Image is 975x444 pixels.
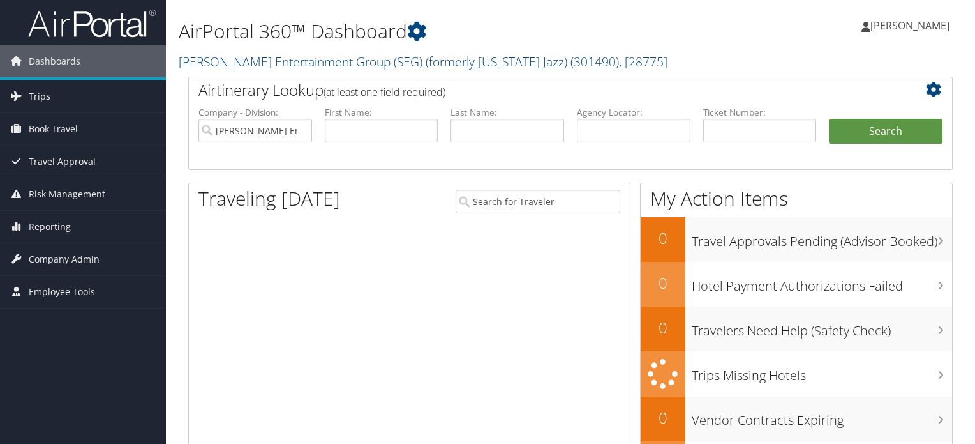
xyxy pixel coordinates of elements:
label: First Name: [325,106,438,119]
h3: Travel Approvals Pending (Advisor Booked) [692,226,952,250]
a: 0Hotel Payment Authorizations Failed [641,262,952,307]
h2: 0 [641,317,685,339]
span: Book Travel [29,113,78,145]
span: (at least one field required) [324,85,445,99]
h1: Traveling [DATE] [198,185,340,212]
h3: Trips Missing Hotels [692,360,952,385]
h2: 0 [641,227,685,249]
h1: My Action Items [641,185,952,212]
h2: 0 [641,407,685,429]
span: Company Admin [29,243,100,275]
span: [PERSON_NAME] [870,19,949,33]
span: , [ 28775 ] [619,53,667,70]
h3: Vendor Contracts Expiring [692,405,952,429]
span: Dashboards [29,45,80,77]
span: Travel Approval [29,146,96,178]
span: Reporting [29,211,71,243]
label: Company - Division: [198,106,312,119]
a: Trips Missing Hotels [641,351,952,397]
a: 0Travel Approvals Pending (Advisor Booked) [641,217,952,262]
h2: 0 [641,272,685,294]
span: ( 301490 ) [570,53,619,70]
a: [PERSON_NAME] [861,6,962,45]
h2: Airtinerary Lookup [198,79,879,101]
label: Agency Locator: [577,106,690,119]
span: Employee Tools [29,276,95,308]
img: airportal-logo.png [28,8,156,38]
h1: AirPortal 360™ Dashboard [179,18,701,45]
span: Risk Management [29,178,105,210]
h3: Travelers Need Help (Safety Check) [692,316,952,340]
a: [PERSON_NAME] Entertainment Group (SEG) (formerly [US_STATE] Jazz) [179,53,667,70]
h3: Hotel Payment Authorizations Failed [692,271,952,295]
a: 0Vendor Contracts Expiring [641,397,952,441]
label: Ticket Number: [703,106,817,119]
input: Search for Traveler [456,190,620,213]
label: Last Name: [450,106,564,119]
button: Search [829,119,942,144]
a: 0Travelers Need Help (Safety Check) [641,307,952,351]
span: Trips [29,80,50,112]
